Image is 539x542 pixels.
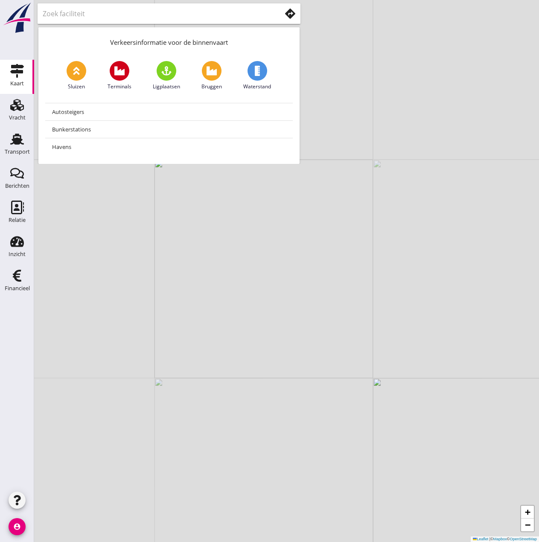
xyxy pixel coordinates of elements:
[525,519,530,530] span: −
[473,537,488,541] a: Leaflet
[52,107,286,117] div: Autosteigers
[10,81,24,86] div: Kaart
[108,61,131,90] a: Terminals
[9,217,26,223] div: Relatie
[153,83,180,90] span: Ligplaatsen
[489,537,490,541] span: |
[471,536,539,542] div: © ©
[52,124,286,134] div: Bunkerstations
[43,7,269,20] input: Zoek faciliteit
[243,61,271,90] a: Waterstand
[67,61,86,90] a: Sluizen
[68,83,85,90] span: Sluizen
[108,83,131,90] span: Terminals
[9,251,26,257] div: Inzicht
[510,537,537,541] a: OpenStreetMap
[493,537,507,541] a: Mapbox
[243,83,271,90] span: Waterstand
[52,142,286,152] div: Havens
[153,61,180,90] a: Ligplaatsen
[38,27,300,54] div: Verkeersinformatie voor de binnenvaart
[9,518,26,535] i: account_circle
[521,506,534,519] a: Zoom in
[2,2,32,34] img: logo-small.a267ee39.svg
[5,149,30,154] div: Transport
[5,286,30,291] div: Financieel
[5,183,29,189] div: Berichten
[521,519,534,531] a: Zoom out
[201,61,222,90] a: Bruggen
[525,507,530,517] span: +
[9,115,26,120] div: Vracht
[201,83,222,90] span: Bruggen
